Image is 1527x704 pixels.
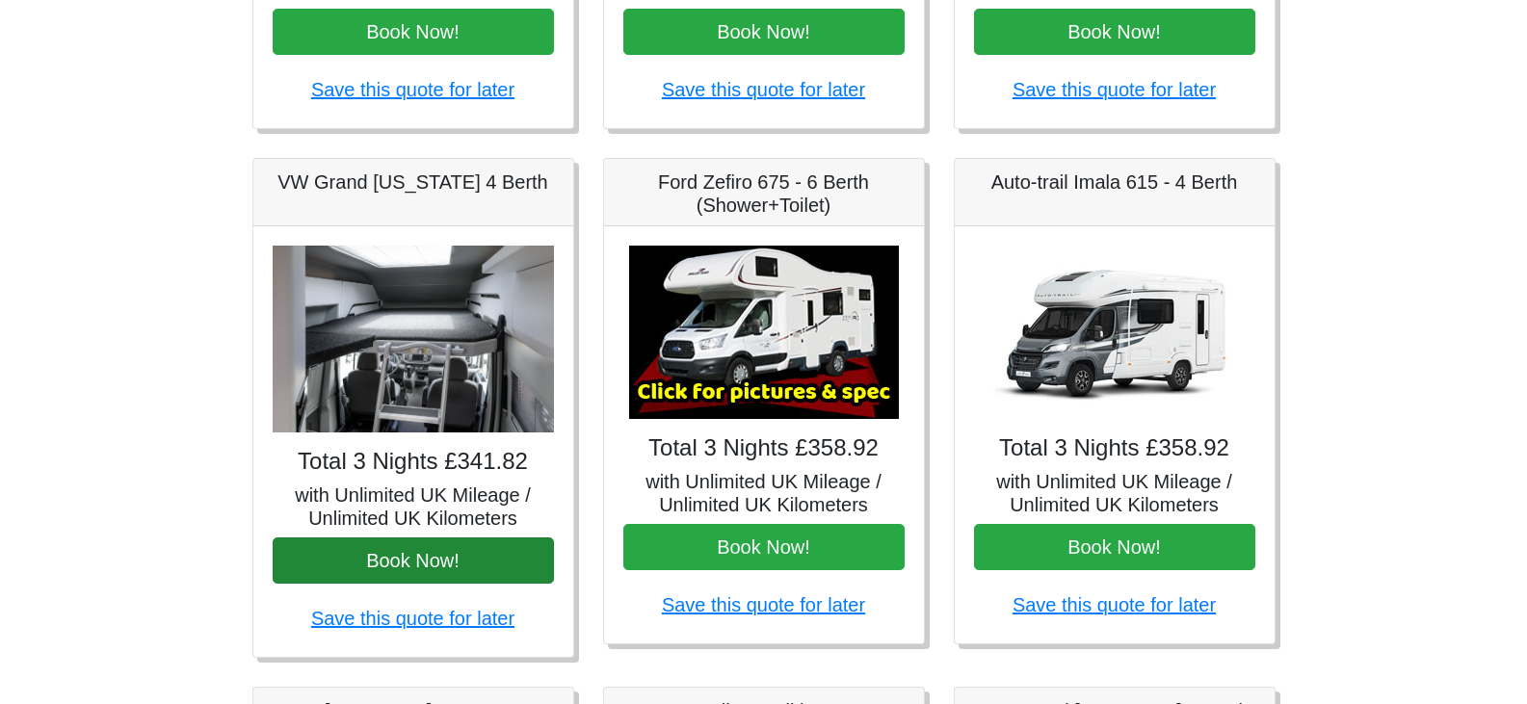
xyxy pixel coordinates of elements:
[311,608,514,629] a: Save this quote for later
[662,79,865,100] a: Save this quote for later
[623,434,905,462] h4: Total 3 Nights £358.92
[273,246,554,433] img: VW Grand California 4 Berth
[629,246,899,419] img: Ford Zefiro 675 - 6 Berth (Shower+Toilet)
[273,170,554,194] h5: VW Grand [US_STATE] 4 Berth
[1013,79,1216,100] a: Save this quote for later
[974,170,1255,194] h5: Auto-trail Imala 615 - 4 Berth
[623,9,905,55] button: Book Now!
[974,470,1255,516] h5: with Unlimited UK Mileage / Unlimited UK Kilometers
[273,448,554,476] h4: Total 3 Nights £341.82
[980,246,1250,419] img: Auto-trail Imala 615 - 4 Berth
[1013,594,1216,615] a: Save this quote for later
[623,524,905,570] button: Book Now!
[273,9,554,55] button: Book Now!
[311,79,514,100] a: Save this quote for later
[662,594,865,615] a: Save this quote for later
[974,524,1255,570] button: Book Now!
[974,9,1255,55] button: Book Now!
[974,434,1255,462] h4: Total 3 Nights £358.92
[623,470,905,516] h5: with Unlimited UK Mileage / Unlimited UK Kilometers
[273,537,554,584] button: Book Now!
[273,483,554,530] h5: with Unlimited UK Mileage / Unlimited UK Kilometers
[623,170,905,217] h5: Ford Zefiro 675 - 6 Berth (Shower+Toilet)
